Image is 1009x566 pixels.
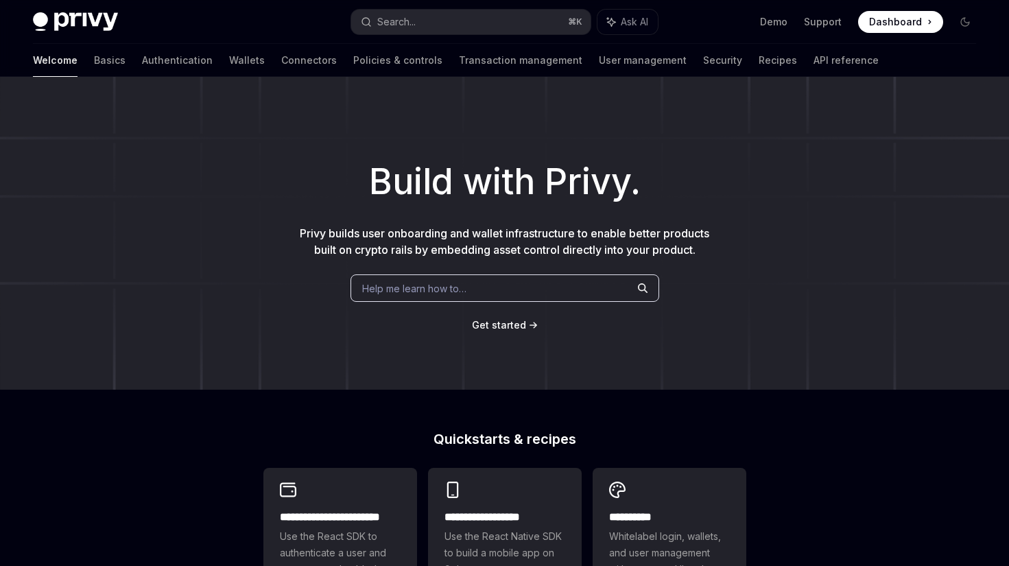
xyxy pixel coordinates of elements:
[351,10,591,34] button: Search...⌘K
[263,432,746,446] h2: Quickstarts & recipes
[229,44,265,77] a: Wallets
[33,44,78,77] a: Welcome
[858,11,943,33] a: Dashboard
[814,44,879,77] a: API reference
[142,44,213,77] a: Authentication
[353,44,442,77] a: Policies & controls
[599,44,687,77] a: User management
[281,44,337,77] a: Connectors
[703,44,742,77] a: Security
[759,44,797,77] a: Recipes
[869,15,922,29] span: Dashboard
[760,15,787,29] a: Demo
[804,15,842,29] a: Support
[597,10,658,34] button: Ask AI
[33,12,118,32] img: dark logo
[954,11,976,33] button: Toggle dark mode
[472,318,526,332] a: Get started
[621,15,648,29] span: Ask AI
[362,281,466,296] span: Help me learn how to…
[472,319,526,331] span: Get started
[22,155,987,209] h1: Build with Privy.
[459,44,582,77] a: Transaction management
[568,16,582,27] span: ⌘ K
[300,226,709,257] span: Privy builds user onboarding and wallet infrastructure to enable better products built on crypto ...
[94,44,126,77] a: Basics
[377,14,416,30] div: Search...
